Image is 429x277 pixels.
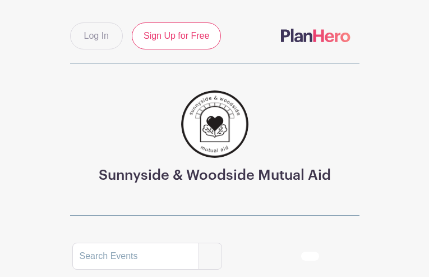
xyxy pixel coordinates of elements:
[72,243,199,270] input: Search Events
[281,29,350,42] img: logo-507f7623f17ff9eddc593b1ce0a138ce2505c220e1c5a4e2b4648c50719b7d32.svg
[99,167,331,184] h3: Sunnyside & Woodside Mutual Aid
[301,252,357,261] div: order and view
[132,22,221,49] a: Sign Up for Free
[70,22,123,49] a: Log In
[181,90,248,158] img: 256.png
